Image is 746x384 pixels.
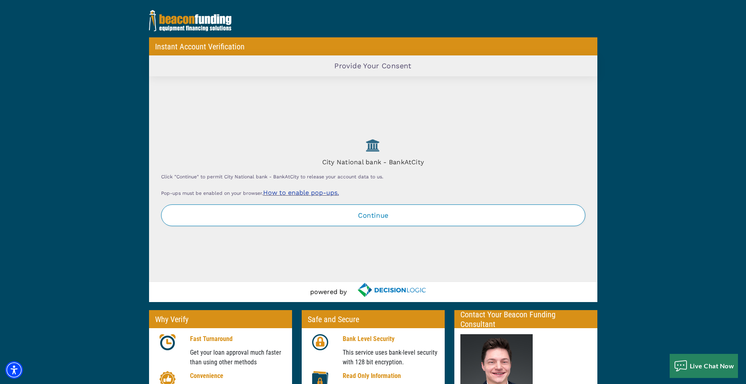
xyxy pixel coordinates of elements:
[161,154,585,166] h4: City National bank - BankAtCity
[334,61,411,70] h2: Provide your consent
[155,315,188,324] p: Why Verify
[190,371,286,381] p: Convenience
[343,348,439,367] p: This service uses bank-level security with 128 bit encryption.
[460,310,591,329] p: Contact Your Beacon Funding Consultant
[343,334,439,344] p: Bank Level Security
[343,371,439,381] p: Read Only Information
[310,287,347,297] p: powered by
[347,282,436,298] a: decisionlogic.com - open in a new tab
[161,204,585,226] button: Continue
[149,10,231,31] img: logo
[155,42,245,51] p: Instant Account Verification
[357,136,389,154] img: City National bank - BankAtCity
[161,172,585,182] p: Click "Continue" to permit City National bank - BankAtCity to release your account data to us.
[690,362,734,370] span: Live Chat Now
[308,315,359,324] p: Safe and Secure
[670,354,738,378] button: Live Chat Now
[161,188,585,198] p: Pop-ups must be enabled on your browser.
[190,348,286,367] p: Get your loan approval much faster than using other methods
[5,361,23,379] div: Accessibility Menu
[312,334,328,350] img: lock icon
[190,334,286,344] p: Fast Turnaround
[263,189,339,196] a: How to enable pop-ups.
[159,334,176,350] img: clock icon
